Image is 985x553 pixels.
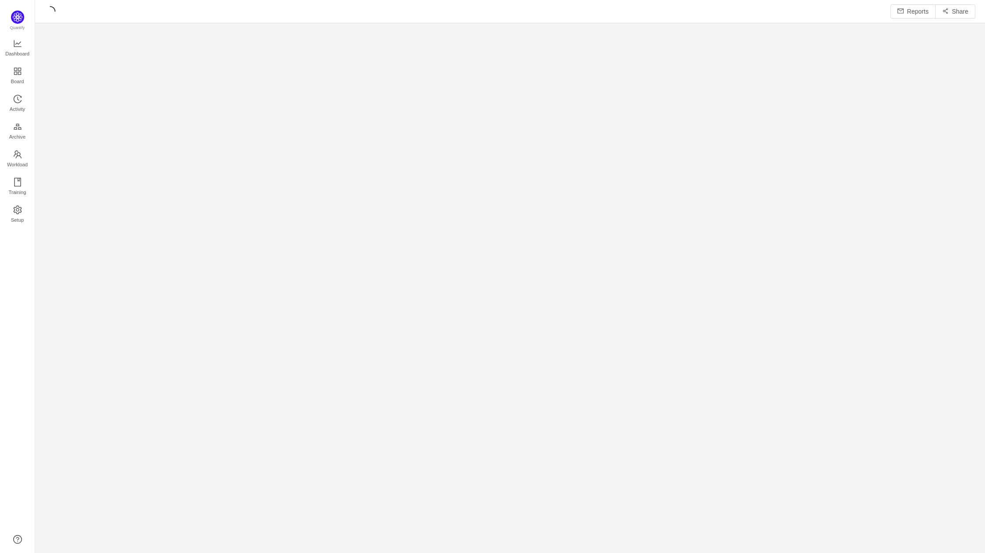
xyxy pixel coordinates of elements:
[11,11,24,24] img: Quantify
[10,100,25,118] span: Activity
[13,95,22,113] a: Activity
[9,128,26,146] span: Archive
[13,67,22,85] a: Board
[935,4,975,18] button: icon: share-altShare
[13,95,22,103] i: icon: history
[13,178,22,187] i: icon: book
[45,6,55,17] i: icon: loading
[5,45,29,62] span: Dashboard
[11,73,24,90] span: Board
[8,183,26,201] span: Training
[13,150,22,159] i: icon: team
[11,211,24,229] span: Setup
[13,150,22,168] a: Workload
[13,122,22,131] i: icon: gold
[13,205,22,214] i: icon: setting
[13,123,22,140] a: Archive
[13,67,22,76] i: icon: appstore
[13,39,22,48] i: icon: line-chart
[7,156,28,173] span: Workload
[13,535,22,544] a: icon: question-circle
[10,26,25,30] span: Quantify
[13,206,22,223] a: Setup
[890,4,936,18] button: icon: mailReports
[13,40,22,57] a: Dashboard
[13,178,22,196] a: Training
